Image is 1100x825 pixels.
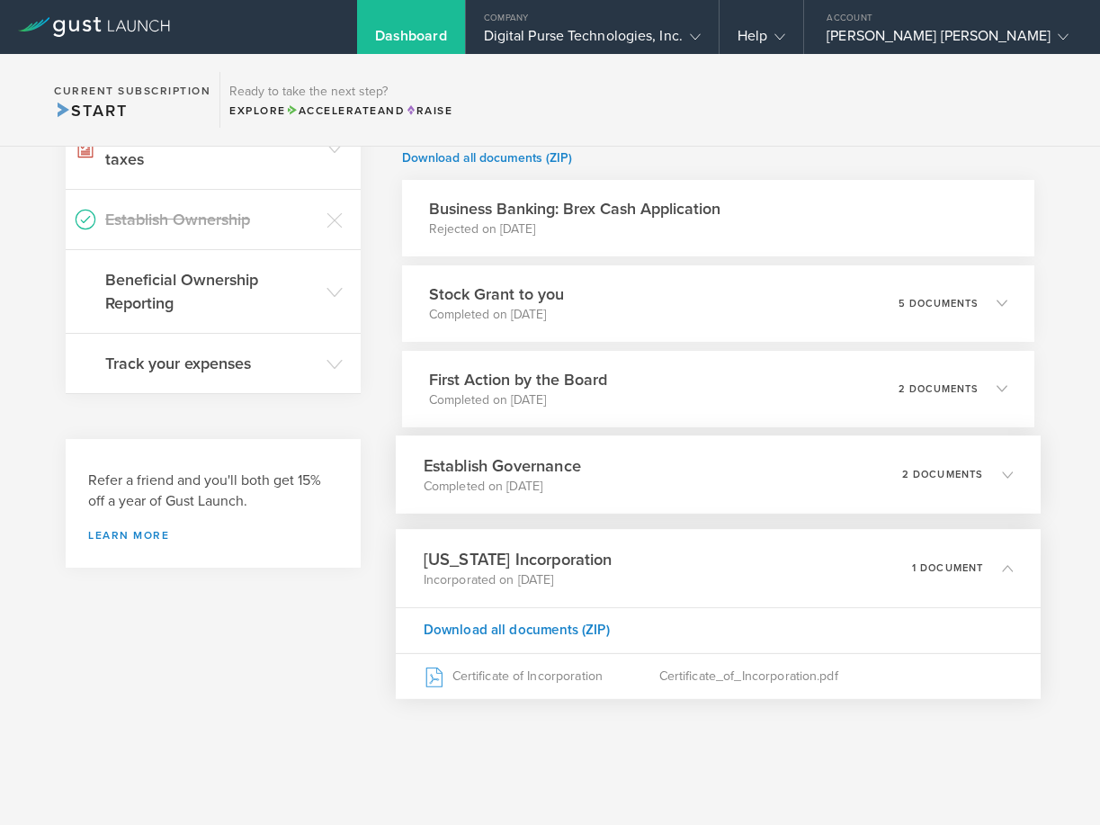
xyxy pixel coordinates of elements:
[229,85,452,98] h3: Ready to take the next step?
[375,27,447,54] div: Dashboard
[286,104,406,117] span: and
[105,268,317,315] h3: Beneficial Ownership Reporting
[429,282,564,306] h3: Stock Grant to you
[429,197,720,220] h3: Business Banking: Brex Cash Application
[219,72,461,128] div: Ready to take the next step?ExploreAccelerateandRaise
[902,469,984,479] p: 2 documents
[429,391,607,409] p: Completed on [DATE]
[899,299,979,309] p: 5 documents
[424,570,613,588] p: Incorporated on [DATE]
[54,85,210,96] h2: Current Subscription
[105,352,317,375] h3: Track your expenses
[105,124,317,171] h3: File your 2024 corporate taxes
[286,104,378,117] span: Accelerate
[396,606,1041,652] div: Download all documents (ZIP)
[429,220,720,238] p: Rejected on [DATE]
[429,306,564,324] p: Completed on [DATE]
[429,368,607,391] h3: First Action by the Board
[424,547,613,571] h3: [US_STATE] Incorporation
[899,384,979,394] p: 2 documents
[229,103,452,119] div: Explore
[1010,739,1100,825] iframe: Chat Widget
[405,104,452,117] span: Raise
[402,150,572,166] a: Download all documents (ZIP)
[827,27,1069,54] div: [PERSON_NAME] [PERSON_NAME]
[659,653,1013,698] div: Certificate_of_Incorporation.pdf
[484,27,701,54] div: Digital Purse Technologies, Inc.
[424,653,659,698] div: Certificate of Incorporation
[54,101,127,121] span: Start
[88,471,338,512] h3: Refer a friend and you'll both get 15% off a year of Gust Launch.
[424,453,581,478] h3: Establish Governance
[105,208,317,231] h3: Establish Ownership
[912,562,984,572] p: 1 document
[424,477,581,495] p: Completed on [DATE]
[738,27,785,54] div: Help
[88,530,338,541] a: Learn more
